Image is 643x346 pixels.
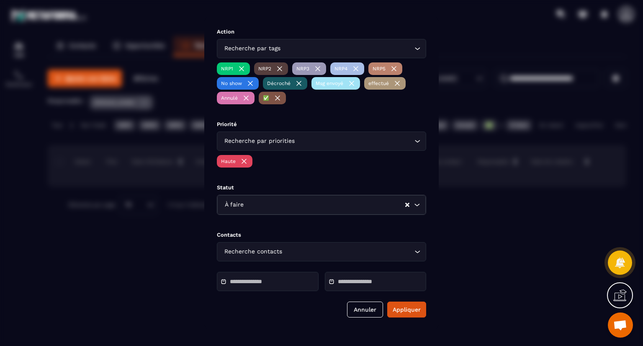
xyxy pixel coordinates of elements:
input: Search for option [296,137,412,146]
button: Annuler [347,302,383,318]
input: Search for option [245,200,404,209]
img: loading [275,65,284,73]
button: Appliquer [387,302,426,318]
img: loading [273,94,282,102]
p: NRP2 [258,66,271,72]
p: Décroché [267,80,291,86]
div: Search for option [217,195,426,214]
p: Statut [217,184,426,191]
p: No show [221,80,242,86]
img: loading [393,79,401,88]
p: Annulé [221,95,238,101]
p: ✅ [263,95,269,101]
p: NRP3 [296,66,309,72]
div: Search for option [217,39,426,58]
button: Clear Selected [405,202,409,208]
input: Search for option [284,247,412,256]
img: loading [240,157,248,165]
p: NRP5 [373,66,386,72]
img: loading [242,94,250,102]
p: NRP1 [221,66,233,72]
span: Recherche contacts [222,247,284,256]
p: effectué [368,80,389,86]
span: À faire [223,200,245,209]
img: loading [295,79,303,88]
img: loading [246,79,255,88]
span: Recherche par tags [222,44,282,53]
img: loading [352,65,360,73]
div: Search for option [217,132,426,151]
img: loading [347,79,356,88]
p: Contacts [217,232,426,238]
img: loading [390,65,398,73]
input: Search for option [282,44,412,53]
span: Recherche par priorities [222,137,296,146]
p: NRP4 [334,66,347,72]
div: Search for option [217,242,426,261]
img: loading [237,65,246,73]
p: Haute [221,158,236,164]
a: Ouvrir le chat [608,312,633,338]
p: Priorité [217,121,426,127]
p: Action [217,28,426,35]
p: Msg envoyé [316,80,343,86]
img: loading [314,65,322,73]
